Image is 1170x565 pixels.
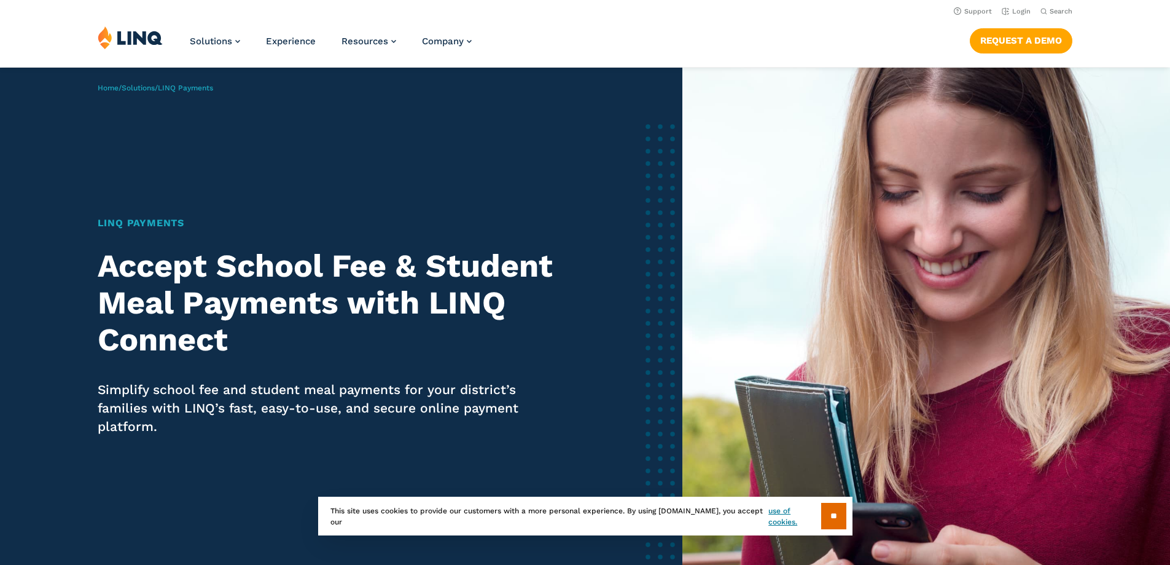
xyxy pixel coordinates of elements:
[266,36,316,47] a: Experience
[768,505,821,527] a: use of cookies.
[98,84,119,92] a: Home
[158,84,213,92] span: LINQ Payments
[422,36,472,47] a: Company
[98,381,559,436] p: Simplify school fee and student meal payments for your district’s families with LINQ’s fast, easy...
[190,36,240,47] a: Solutions
[341,36,388,47] span: Resources
[1040,7,1072,16] button: Open Search Bar
[190,26,472,66] nav: Primary Navigation
[954,7,992,15] a: Support
[122,84,155,92] a: Solutions
[98,248,559,358] h2: Accept School Fee & Student Meal Payments with LINQ Connect
[98,84,213,92] span: / /
[970,26,1072,53] nav: Button Navigation
[422,36,464,47] span: Company
[318,497,852,535] div: This site uses cookies to provide our customers with a more personal experience. By using [DOMAIN...
[190,36,232,47] span: Solutions
[98,26,163,49] img: LINQ | K‑12 Software
[341,36,396,47] a: Resources
[1050,7,1072,15] span: Search
[970,28,1072,53] a: Request a Demo
[1002,7,1031,15] a: Login
[98,216,559,231] h1: LINQ Payments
